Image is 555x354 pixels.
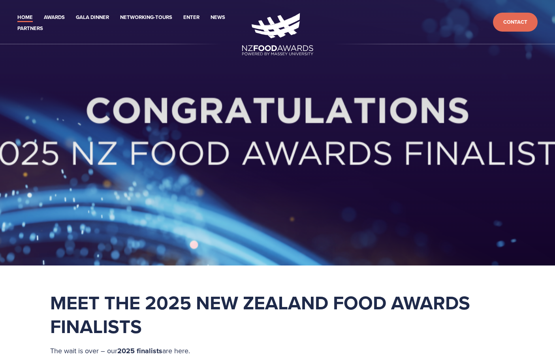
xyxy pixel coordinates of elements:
a: News [211,13,225,22]
a: Home [17,13,33,22]
a: Awards [44,13,65,22]
a: Networking-Tours [120,13,172,22]
strong: Meet the 2025 New Zealand Food Awards Finalists [50,289,475,340]
a: Enter [183,13,199,22]
a: Partners [17,24,43,33]
a: Contact [493,13,538,32]
a: Gala Dinner [76,13,109,22]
